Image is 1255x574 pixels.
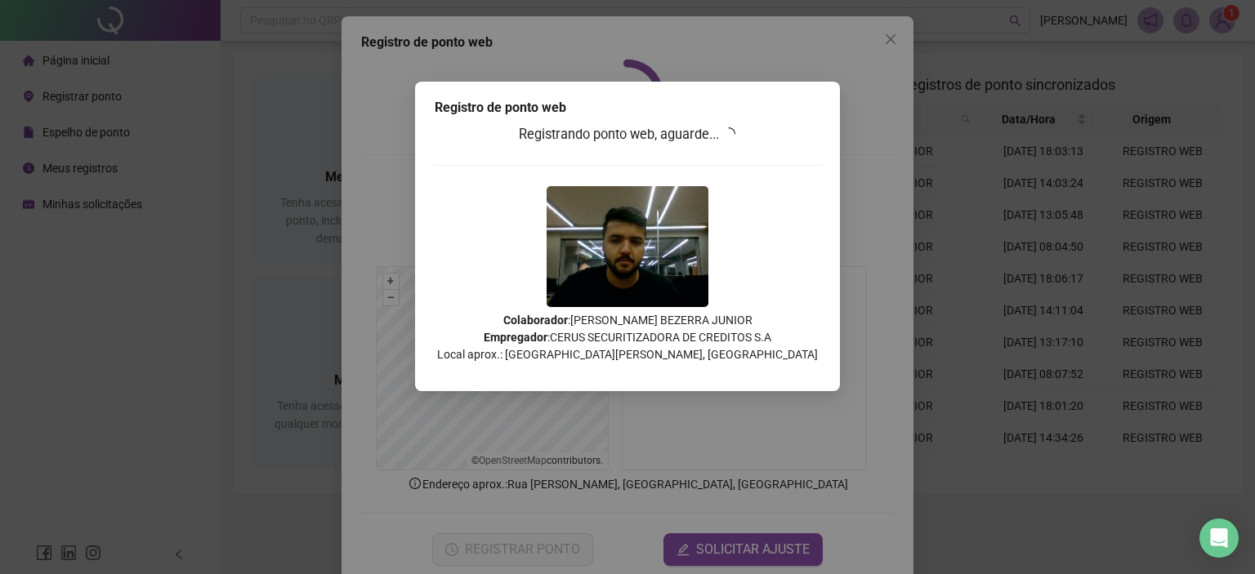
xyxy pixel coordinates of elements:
[721,127,736,141] span: loading
[547,186,708,307] img: 2Q==
[503,314,568,327] strong: Colaborador
[1199,518,1239,558] div: Open Intercom Messenger
[435,312,820,363] p: : [PERSON_NAME] BEZERRA JUNIOR : CERUS SECURITIZADORA DE CREDITOS S.A Local aprox.: [GEOGRAPHIC_D...
[484,331,547,344] strong: Empregador
[435,124,820,145] h3: Registrando ponto web, aguarde...
[435,98,820,118] div: Registro de ponto web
